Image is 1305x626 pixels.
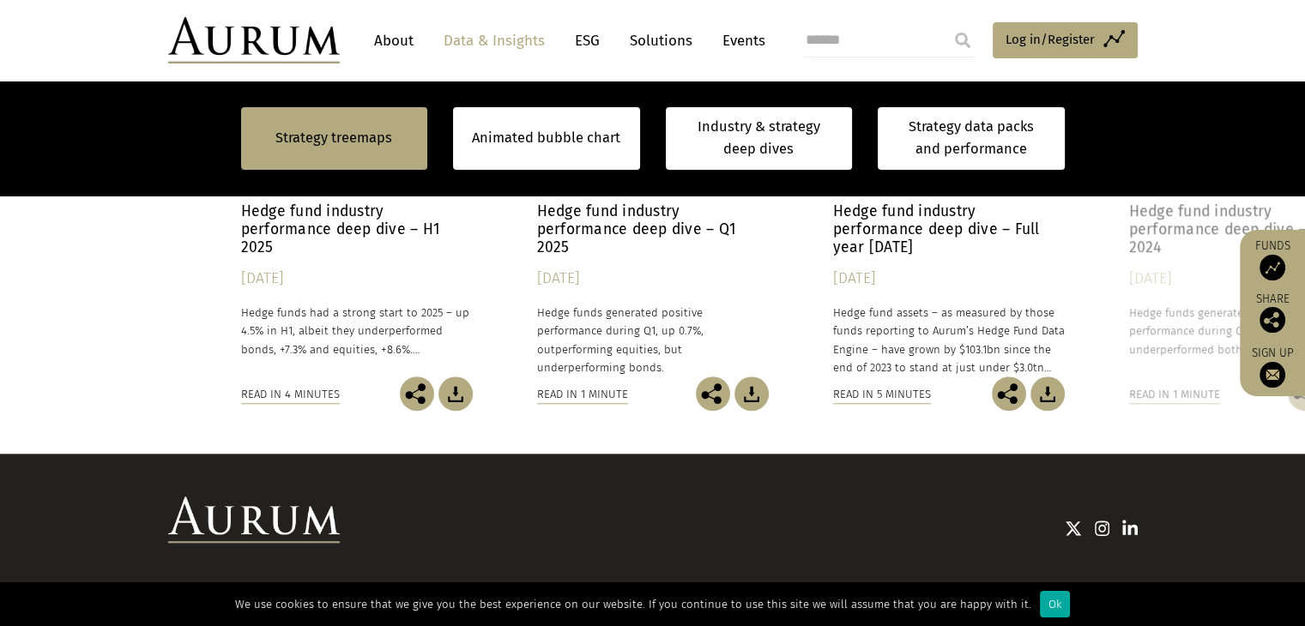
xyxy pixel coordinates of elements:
h4: Hedge fund industry performance deep dive – Full year [DATE] [833,202,1065,256]
h4: Hedge fund industry performance deep dive – H1 2025 [241,202,473,256]
img: Access Funds [1260,255,1285,280]
div: Read in 4 minutes [241,385,340,404]
a: Log in/Register [993,22,1138,58]
div: [DATE] [537,267,769,291]
div: Read in 5 minutes [833,385,931,404]
p: Hedge funds generated positive performance during Q1, up 0.7%, outperforming equities, but underp... [537,304,769,376]
div: Share [1248,293,1296,333]
a: Animated bubble chart [472,127,620,149]
input: Submit [946,23,980,57]
img: Instagram icon [1095,520,1110,537]
img: Share this post [992,376,1026,411]
a: Strategy data packs and performance [878,107,1065,170]
a: Hedge Fund Data Hedge fund industry performance deep dive – H1 2025 [DATE] Hedge funds had a stro... [241,45,473,376]
a: Funds [1248,238,1296,280]
div: Read in 1 minute [1129,385,1220,404]
img: Download Article [438,376,473,411]
a: Strategy treemaps [275,127,392,149]
img: Linkedin icon [1122,520,1138,537]
span: Log in/Register [1006,29,1095,50]
img: Download Article [734,376,769,411]
a: Events [714,25,765,57]
a: Solutions [621,25,701,57]
img: Download Article [1030,376,1065,411]
a: Hedge Fund Data Hedge fund industry performance deep dive – Full year [DATE] [DATE] Hedge fund as... [833,45,1065,376]
p: Hedge funds had a strong start to 2025 – up 4.5% in H1, albeit they underperformed bonds, +7.3% a... [241,304,473,358]
h4: Hedge fund industry performance deep dive – Q1 2025 [537,202,769,256]
img: Sign up to our newsletter [1260,362,1285,388]
img: Share this post [400,376,434,411]
div: [DATE] [833,267,1065,291]
img: Share this post [696,376,730,411]
div: Read in 1 minute [537,385,628,404]
img: Aurum Logo [168,497,340,543]
div: [DATE] [241,267,473,291]
a: Industry & strategy deep dives [666,107,853,170]
img: Aurum [168,17,340,63]
a: Sign up [1248,346,1296,388]
p: Hedge fund assets – as measured by those funds reporting to Aurum’s Hedge Fund Data Engine – have... [833,304,1065,376]
a: About [366,25,422,57]
a: Hedge Fund Data Hedge fund industry performance deep dive – Q1 2025 [DATE] Hedge funds generated ... [537,45,769,376]
img: Share this post [1260,307,1285,333]
img: Twitter icon [1065,520,1082,537]
div: Ok [1040,591,1070,617]
a: ESG [566,25,608,57]
a: Data & Insights [435,25,553,57]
